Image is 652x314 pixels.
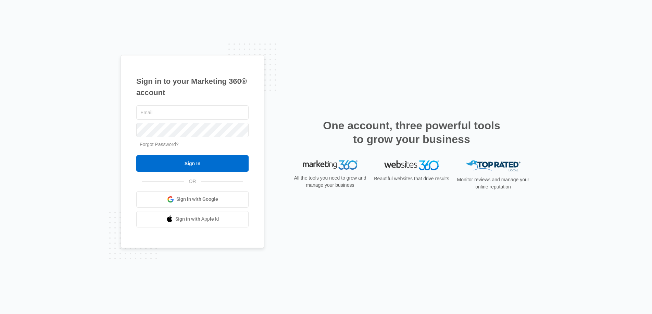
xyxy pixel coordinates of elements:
[140,142,179,147] a: Forgot Password?
[303,160,358,170] img: Marketing 360
[136,155,249,172] input: Sign In
[455,176,531,191] p: Monitor reviews and manage your online reputation
[321,119,502,146] h2: One account, three powerful tools to grow your business
[292,174,368,189] p: All the tools you need to grow and manage your business
[136,211,249,227] a: Sign in with Apple Id
[136,76,249,98] h1: Sign in to your Marketing 360® account
[175,215,219,223] span: Sign in with Apple Id
[373,175,450,182] p: Beautiful websites that drive results
[136,105,249,120] input: Email
[466,160,521,172] img: Top Rated Local
[136,191,249,208] a: Sign in with Google
[384,160,439,170] img: Websites 360
[176,196,218,203] span: Sign in with Google
[184,178,201,185] span: OR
